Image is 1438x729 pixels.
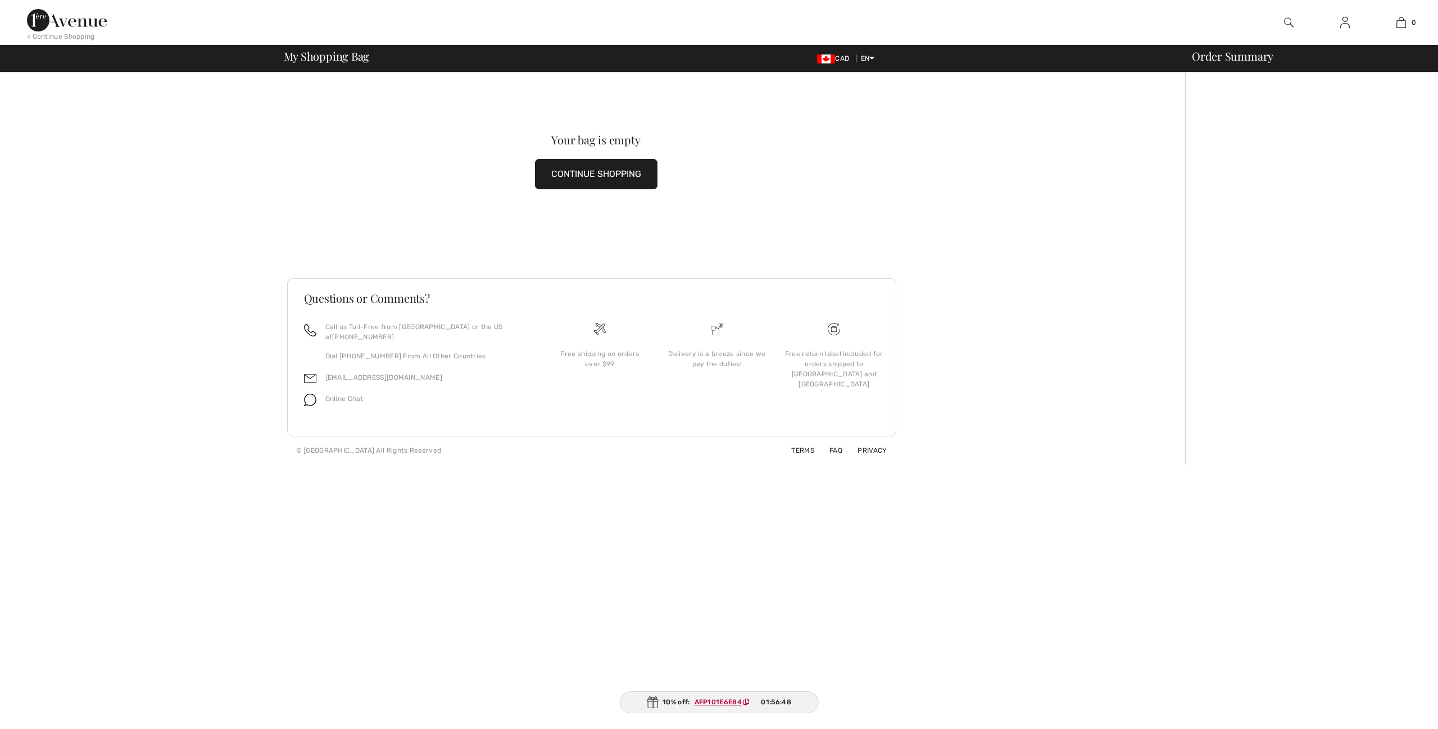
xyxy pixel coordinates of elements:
[325,373,442,381] a: [EMAIL_ADDRESS][DOMAIN_NAME]
[304,372,316,385] img: email
[761,697,791,707] span: 01:56:48
[711,323,723,335] img: Delivery is a breeze since we pay the duties!
[778,446,814,454] a: Terms
[1396,16,1406,29] img: My Bag
[1340,16,1350,29] img: My Info
[1178,51,1431,62] div: Order Summary
[619,691,819,713] div: 10% off:
[647,696,658,708] img: Gift.svg
[535,159,657,189] button: CONTINUE SHOPPING
[593,323,606,335] img: Free shipping on orders over $99
[304,324,316,336] img: call
[695,698,742,706] ins: AFP101E6E84
[844,446,887,454] a: Privacy
[1412,17,1416,28] span: 0
[828,323,840,335] img: Free shipping on orders over $99
[668,349,766,369] div: Delivery is a breeze since we pay the duties!
[296,445,442,455] div: © [GEOGRAPHIC_DATA] All Rights Reserved
[332,333,394,341] a: [PHONE_NUMBER]
[304,394,316,406] img: chat
[1331,16,1359,30] a: Sign In
[27,9,107,31] img: 1ère Avenue
[784,349,883,389] div: Free return label included for orders shipped to [GEOGRAPHIC_DATA] and [GEOGRAPHIC_DATA]
[325,395,364,403] span: Online Chat
[550,349,649,369] div: Free shipping on orders over $99
[1284,16,1294,29] img: search the website
[861,54,875,62] span: EN
[284,51,370,62] span: My Shopping Bag
[325,351,528,361] p: Dial [PHONE_NUMBER] From All Other Countries
[817,54,854,62] span: CAD
[27,31,95,42] div: < Continue Shopping
[816,446,842,454] a: FAQ
[318,134,874,145] div: Your bag is empty
[325,322,528,342] p: Call us Toll-Free from [GEOGRAPHIC_DATA] or the US at
[304,293,879,304] h3: Questions or Comments?
[1373,16,1428,29] a: 0
[817,54,835,63] img: Canadian Dollar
